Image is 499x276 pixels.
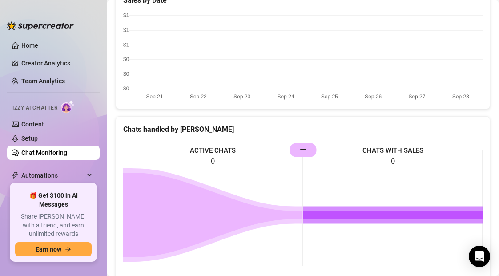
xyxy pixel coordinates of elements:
span: Izzy AI Chatter [12,104,57,112]
button: Earn nowarrow-right [15,242,92,256]
span: 🎁 Get $100 in AI Messages [15,191,92,209]
a: Team Analytics [21,77,65,85]
span: thunderbolt [12,172,19,179]
img: logo-BBDzfeDw.svg [7,21,74,30]
a: Setup [21,135,38,142]
div: Open Intercom Messenger [469,246,490,267]
img: AI Chatter [61,100,75,113]
div: Chats handled by [PERSON_NAME] [123,124,483,135]
a: Home [21,42,38,49]
a: Chat Monitoring [21,149,67,156]
a: Creator Analytics [21,56,93,70]
span: Share [PERSON_NAME] with a friend, and earn unlimited rewards [15,212,92,239]
span: Earn now [36,246,61,253]
span: Automations [21,168,85,183]
a: Content [21,121,44,128]
span: arrow-right [65,246,71,252]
